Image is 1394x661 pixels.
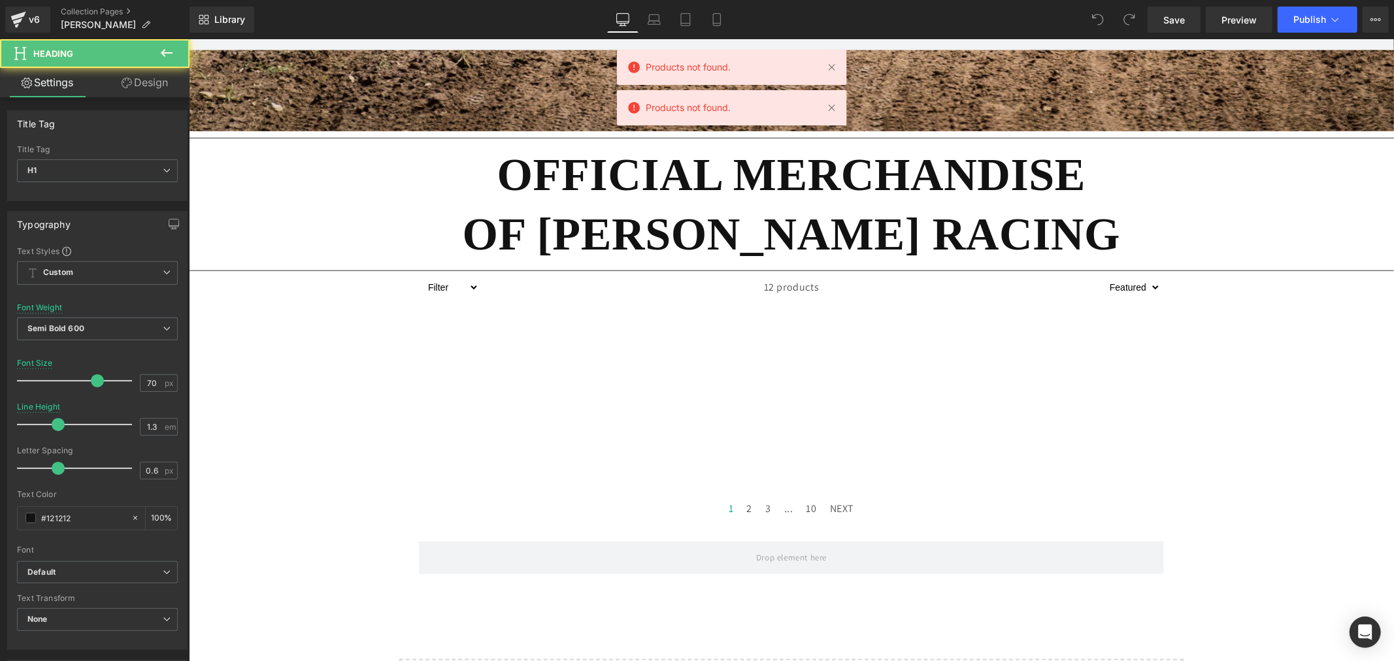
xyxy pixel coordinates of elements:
a: Design [97,68,192,97]
div: Font Weight [17,303,62,312]
div: Text Color [17,490,178,499]
div: v6 [26,11,42,28]
span: 12 products [575,232,631,265]
span: Save [1163,13,1185,27]
span: px [165,466,176,475]
div: Text Transform [17,594,178,603]
div: Open Intercom Messenger [1350,617,1381,648]
button: Undo [1085,7,1111,33]
span: Heading [33,48,73,59]
span: 1 [540,460,545,479]
button: Redo [1116,7,1142,33]
div: Letter Spacing [17,446,178,455]
div: Font Size [17,359,53,368]
button: More [1363,7,1389,33]
span: Products not found. [646,101,731,115]
div: Text Styles [17,246,178,256]
a: v6 [5,7,50,33]
a: Mobile [701,7,733,33]
span: em [165,423,176,431]
a: Desktop [607,7,639,33]
b: H1 [27,165,37,175]
span: [PERSON_NAME] [61,20,136,30]
span: NEXT [641,460,665,479]
a: Preview [1206,7,1272,33]
span: 2 [557,460,563,479]
a: Laptop [639,7,670,33]
div: % [146,507,177,530]
span: 10 [618,460,628,479]
a: New Library [190,7,254,33]
i: Default [27,567,56,578]
span: 3 [576,460,582,479]
div: Title Tag [17,111,56,129]
b: None [27,614,48,624]
span: Publish [1293,14,1326,25]
div: Title Tag [17,145,178,154]
button: Publish [1278,7,1357,33]
span: px [165,379,176,387]
div: Font [17,545,178,555]
b: Semi Bold 600 [27,323,84,333]
span: ... [595,460,605,479]
span: Products not found. [646,60,731,74]
span: Preview [1221,13,1257,27]
div: Typography [17,212,71,230]
input: Color [41,511,125,525]
b: Custom [43,267,73,278]
a: Tablet [670,7,701,33]
a: Collection Pages [61,7,190,17]
span: Library [214,14,245,25]
div: Line Height [17,402,60,411]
